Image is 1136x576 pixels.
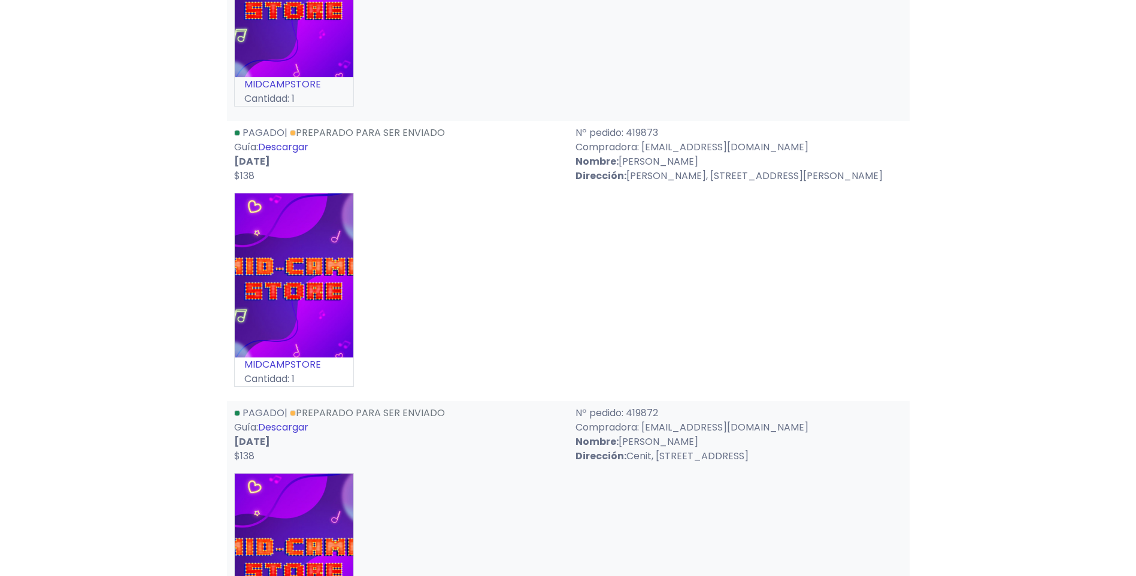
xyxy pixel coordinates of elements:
[575,169,626,183] strong: Dirección:
[575,435,902,449] p: [PERSON_NAME]
[575,140,902,154] p: Compradora: [EMAIL_ADDRESS][DOMAIN_NAME]
[234,154,561,169] p: [DATE]
[258,140,308,154] a: Descargar
[575,449,626,463] strong: Dirección:
[575,154,902,169] p: [PERSON_NAME]
[234,449,255,463] span: $138
[234,435,561,449] p: [DATE]
[290,126,445,140] a: Preparado para ser enviado
[235,92,353,106] p: Cantidad: 1
[243,126,284,140] span: Pagado
[258,420,308,434] a: Descargar
[575,154,619,168] strong: Nombre:
[575,435,619,448] strong: Nombre:
[575,420,902,435] p: Compradora: [EMAIL_ADDRESS][DOMAIN_NAME]
[243,406,284,420] span: Pagado
[575,449,902,463] p: Cenit, [STREET_ADDRESS]
[244,77,321,91] a: MIDCAMPSTORE
[234,169,255,183] span: $138
[575,169,902,183] p: [PERSON_NAME], [STREET_ADDRESS][PERSON_NAME]
[575,126,902,140] p: Nº pedido: 419873
[227,406,568,463] div: | Guía:
[290,406,445,420] a: Preparado para ser enviado
[244,357,321,371] a: MIDCAMPSTORE
[235,193,353,358] img: small_1693202091116.jpeg
[575,406,902,420] p: Nº pedido: 419872
[227,126,568,183] div: | Guía:
[235,372,353,386] p: Cantidad: 1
